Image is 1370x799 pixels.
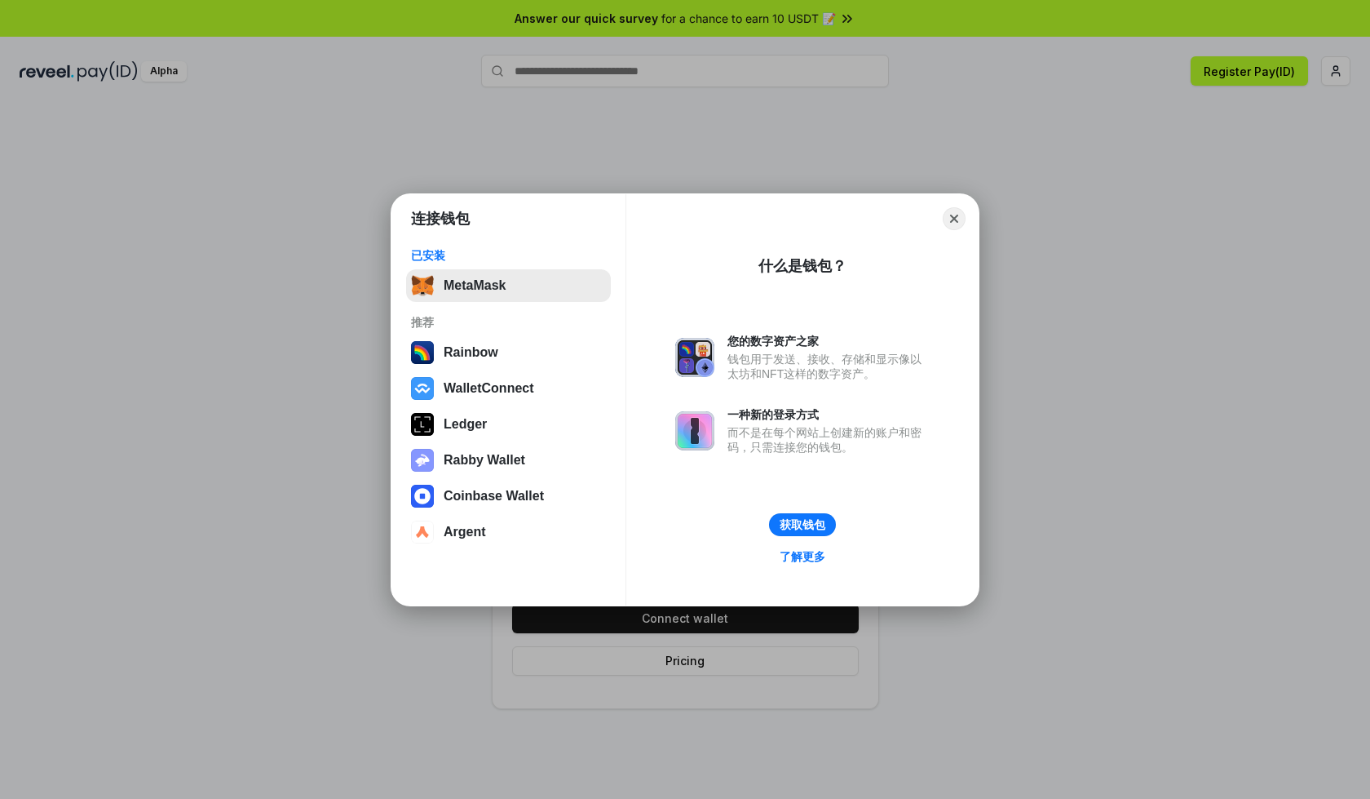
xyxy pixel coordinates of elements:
[727,425,930,455] div: 而不是在每个网站上创建新的账户和密码，只需连接您的钱包。
[411,521,434,544] img: svg+xml,%3Csvg%20width%3D%2228%22%20height%3D%2228%22%20viewBox%3D%220%200%2028%2028%22%20fill%3D...
[444,381,534,396] div: WalletConnect
[727,352,930,381] div: 钱包用于发送、接收、存储和显示像以太坊和NFT这样的数字资产。
[780,517,825,532] div: 获取钱包
[406,336,611,369] button: Rainbow
[411,377,434,400] img: svg+xml,%3Csvg%20width%3D%2228%22%20height%3D%2228%22%20viewBox%3D%220%200%2028%2028%22%20fill%3D...
[770,546,835,567] a: 了解更多
[444,345,498,360] div: Rainbow
[406,269,611,302] button: MetaMask
[411,341,434,364] img: svg+xml,%3Csvg%20width%3D%22120%22%20height%3D%22120%22%20viewBox%3D%220%200%20120%20120%22%20fil...
[727,334,930,348] div: 您的数字资产之家
[406,480,611,513] button: Coinbase Wallet
[406,444,611,477] button: Rabby Wallet
[444,278,506,293] div: MetaMask
[675,411,714,451] img: svg+xml,%3Csvg%20xmlns%3D%22http%3A%2F%2Fwww.w3.org%2F2000%2Fsvg%22%20fill%3D%22none%22%20viewBox...
[406,372,611,405] button: WalletConnect
[411,209,470,229] h1: 连接钱包
[411,413,434,436] img: svg+xml,%3Csvg%20xmlns%3D%22http%3A%2F%2Fwww.w3.org%2F2000%2Fsvg%22%20width%3D%2228%22%20height%3...
[444,489,544,504] div: Coinbase Wallet
[444,453,525,468] div: Rabby Wallet
[411,485,434,508] img: svg+xml,%3Csvg%20width%3D%2228%22%20height%3D%2228%22%20viewBox%3D%220%200%2028%2028%22%20fill%3D...
[411,274,434,297] img: svg+xml,%3Csvg%20fill%3D%22none%22%20height%3D%2233%22%20viewBox%3D%220%200%2035%2033%22%20width%...
[675,338,714,377] img: svg+xml,%3Csvg%20xmlns%3D%22http%3A%2F%2Fwww.w3.org%2F2000%2Fsvg%22%20fill%3D%22none%22%20viewBox...
[780,549,825,564] div: 了解更多
[727,407,930,422] div: 一种新的登录方式
[406,516,611,548] button: Argent
[406,408,611,441] button: Ledger
[758,256,846,276] div: 什么是钱包？
[769,513,836,536] button: 获取钱包
[411,315,606,330] div: 推荐
[444,417,487,432] div: Ledger
[943,207,966,230] button: Close
[444,525,486,539] div: Argent
[411,248,606,263] div: 已安装
[411,449,434,472] img: svg+xml,%3Csvg%20xmlns%3D%22http%3A%2F%2Fwww.w3.org%2F2000%2Fsvg%22%20fill%3D%22none%22%20viewBox...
